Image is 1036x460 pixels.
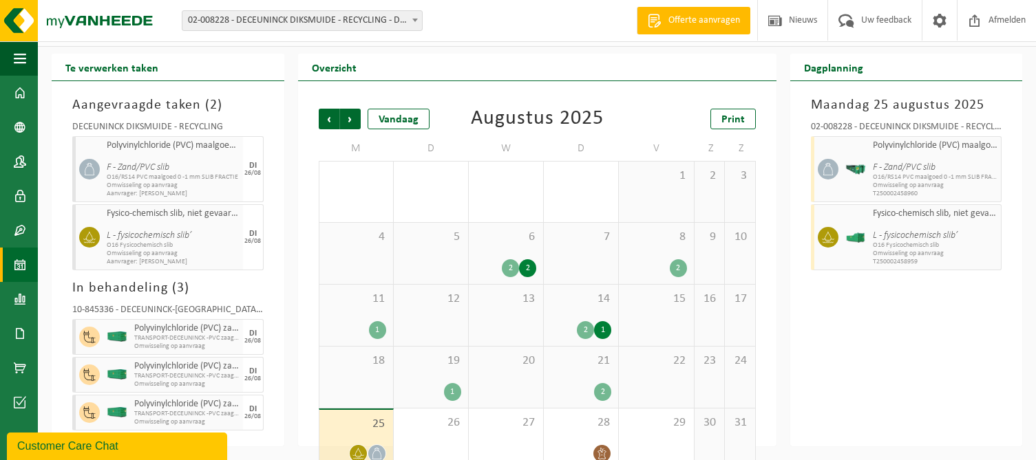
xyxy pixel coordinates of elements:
[626,230,686,245] span: 8
[107,258,240,266] span: Aanvrager: [PERSON_NAME]
[732,230,748,245] span: 10
[107,173,240,182] span: O16/RS14 PVC maalgoed 0 -1 mm SLIB FRACTIE
[326,230,386,245] span: 4
[551,230,611,245] span: 7
[401,230,461,245] span: 5
[725,136,755,161] td: Z
[182,10,423,31] span: 02-008228 - DECEUNINCK DIKSMUIDE - RECYCLING - DIKSMUIDE
[873,230,958,241] i: L - fysicochemisch slib’
[107,190,240,198] span: Aanvrager: [PERSON_NAME]
[249,162,257,170] div: DI
[244,375,261,382] div: 26/08
[134,418,240,426] span: Omwisseling op aanvraag
[476,230,536,245] span: 6
[790,54,877,80] h2: Dagplanning
[811,122,1002,136] div: 02-008228 - DECEUNINCK DIKSMUIDE - RECYCLING - DIKSMUIDE
[134,410,240,418] span: TRANSPORT-DECEUNINCK -PVC zaagresten >DECEUNINCK
[107,182,240,190] span: Omwisseling op aanvraag
[594,321,611,339] div: 1
[401,292,461,307] span: 12
[626,168,686,184] span: 1
[401,353,461,369] span: 19
[249,230,257,238] div: DI
[873,208,998,219] span: Fysico-chemisch slib, niet gevaarlijk
[444,383,461,401] div: 1
[502,259,519,277] div: 2
[244,338,261,344] div: 26/08
[811,95,1002,116] h3: Maandag 25 augustus 2025
[249,367,257,375] div: DI
[369,321,386,339] div: 1
[134,372,240,380] span: TRANSPORT-DECEUNINCK -PVC zaagresten >DECEUNINCK
[107,140,240,151] span: Polyvinylchloride (PVC) maalgoed 0 -1 mm
[626,415,686,430] span: 29
[134,334,240,342] span: TRANSPORT-DECEUNINCK -PVC zaagresten >DECEUNINCK
[845,232,866,243] img: HK-XO-16-GN-00
[326,417,386,432] span: 25
[7,430,230,460] iframe: chat widget
[732,353,748,369] span: 24
[177,281,184,295] span: 3
[626,353,686,369] span: 22
[519,259,536,277] div: 2
[244,170,261,177] div: 26/08
[326,292,386,307] span: 11
[873,182,998,190] span: Omwisseling op aanvraag
[134,323,240,334] span: Polyvinylchloride (PVC) zaagresten
[134,361,240,372] span: Polyvinylchloride (PVC) zaagresten
[732,292,748,307] span: 17
[873,241,998,250] span: O16 Fysicochemisch slib
[134,399,240,410] span: Polyvinylchloride (PVC) zaagresten
[873,258,998,266] span: T250002458959
[544,136,619,161] td: D
[476,353,536,369] span: 20
[134,380,240,388] span: Omwisseling op aanvraag
[401,415,461,430] span: 26
[732,415,748,430] span: 31
[107,162,169,173] i: F - Zand/PVC slib
[107,250,240,258] span: Omwisseling op aanvraag
[873,162,935,173] i: F - Zand/PVC slib
[107,241,240,250] span: O16 Fysicochemisch slib
[594,383,611,401] div: 2
[340,109,361,129] span: Volgende
[476,292,536,307] span: 13
[732,168,748,184] span: 3
[551,415,611,430] span: 28
[107,369,127,380] img: HK-XC-40-GN-00
[52,54,172,80] h2: Te verwerken taken
[72,305,264,319] div: 10-845336 - DECEUNINCK-[GEOGRAPHIC_DATA] - ZWEVEZELE
[210,98,218,112] span: 2
[701,353,717,369] span: 23
[551,353,611,369] span: 21
[107,407,127,417] img: HK-XC-40-GN-00
[701,415,717,430] span: 30
[873,140,998,151] span: Polyvinylchloride (PVC) maalgoed 0 -1 mm
[107,230,191,241] i: L - fysicochemisch slib’
[701,230,717,245] span: 9
[249,405,257,413] div: DI
[845,164,866,175] img: HK-RS-14-GN-00
[665,14,743,28] span: Offerte aanvragen
[710,109,756,129] a: Print
[107,331,127,342] img: HK-XC-40-GN-00
[670,259,687,277] div: 2
[72,95,264,116] h3: Aangevraagde taken ( )
[695,136,725,161] td: Z
[319,136,394,161] td: M
[873,250,998,258] span: Omwisseling op aanvraag
[701,292,717,307] span: 16
[72,122,264,136] div: DECEUNINCK DIKSMUIDE - RECYCLING
[469,136,544,161] td: W
[394,136,469,161] td: D
[182,11,422,30] span: 02-008228 - DECEUNINCK DIKSMUIDE - RECYCLING - DIKSMUIDE
[319,109,339,129] span: Vorige
[244,238,261,245] div: 26/08
[107,208,240,219] span: Fysico-chemisch slib, niet gevaarlijk
[721,114,745,125] span: Print
[873,173,998,182] span: O16/RS14 PVC maalgoed 0 -1 mm SLIB FRACTIE
[298,54,370,80] h2: Overzicht
[626,292,686,307] span: 15
[244,413,261,420] div: 26/08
